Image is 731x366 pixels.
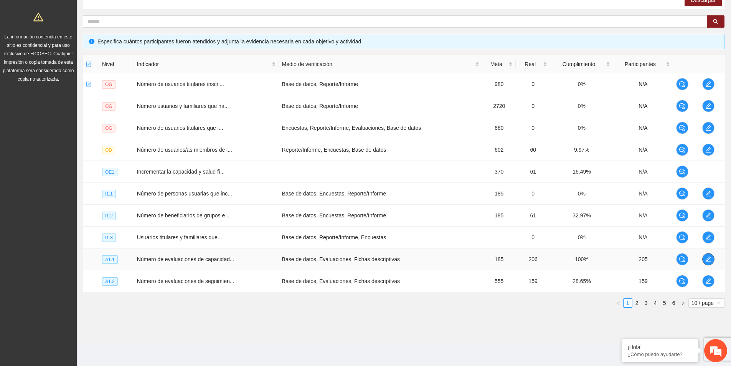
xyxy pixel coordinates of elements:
button: comment [676,209,688,222]
button: search [707,15,724,28]
th: Cumplimiento [550,55,613,73]
td: 0 [516,73,550,95]
td: 0 [516,227,550,248]
td: 206 [516,248,550,270]
th: Meta [482,55,516,73]
span: Medio de verificación [282,60,474,68]
button: comment [676,187,688,200]
th: Participantes [613,55,673,73]
span: La información contenida en este sitio es confidencial y para uso exclusivo de FICOSEC. Cualquier... [3,34,74,82]
button: edit [702,187,714,200]
li: Previous Page [614,298,623,308]
span: edit [703,190,714,197]
button: edit [702,78,714,90]
div: ¡Hola! [627,344,693,350]
span: edit [703,125,714,131]
td: 0 [516,95,550,117]
span: Meta [485,60,507,68]
td: 0% [550,227,613,248]
span: edit [703,234,714,240]
button: comment [676,144,688,156]
td: 680 [482,117,516,139]
button: right [678,298,688,308]
button: edit [702,209,714,222]
td: 602 [482,139,516,161]
td: 185 [482,183,516,205]
button: comment [676,166,688,178]
td: Base de datos, Evaluaciones, Fichas descriptivas [279,270,483,292]
a: 1 [624,299,632,307]
span: I1.3 [102,234,116,242]
span: Participantes [616,60,665,68]
li: 3 [642,298,651,308]
td: 100% [550,248,613,270]
td: 16.49% [550,161,613,183]
td: Base de datos, Reporte/Informe [279,73,483,95]
button: edit [702,231,714,243]
button: comment [676,100,688,112]
td: Base de datos, Reporte/Informe [279,95,483,117]
td: 370 [482,161,516,183]
a: 3 [642,299,650,307]
span: Número de usuarios/as miembros de l... [137,147,232,153]
span: info-circle [89,39,94,44]
td: N/A [613,73,673,95]
td: 555 [482,270,516,292]
td: Base de datos, Reporte/Informe, Encuestas [279,227,483,248]
button: comment [676,253,688,265]
span: Usuarios titulares y familiares que... [137,234,222,240]
td: 0 [516,117,550,139]
span: Número usuarios y familiares que ha... [137,103,229,109]
button: comment [676,78,688,90]
th: Real [516,55,550,73]
button: edit [702,144,714,156]
button: comment [676,122,688,134]
td: 0% [550,73,613,95]
a: 4 [651,299,660,307]
span: edit [703,278,714,284]
td: 9.97% [550,139,613,161]
a: 2 [633,299,641,307]
td: N/A [613,95,673,117]
a: 5 [660,299,669,307]
li: 4 [651,298,660,308]
td: 0 [516,183,550,205]
span: 10 / page [691,299,722,307]
span: edit [703,103,714,109]
span: warning [33,12,43,22]
span: edit [703,212,714,219]
span: Número de usuarios titulares que i... [137,125,223,131]
td: 159 [613,270,673,292]
td: Encuestas, Reporte/Informe, Evaluaciones, Base de datos [279,117,483,139]
td: 185 [482,205,516,227]
td: 0% [550,117,613,139]
div: Especifica cuántos participantes fueron atendidos y adjunta la evidencia necesaria en cada objeti... [97,37,719,46]
span: Indicador [137,60,270,68]
span: Estamos en línea. [45,103,106,180]
span: Real [519,60,541,68]
span: A1.1 [102,255,118,264]
button: comment [676,275,688,287]
button: edit [702,100,714,112]
span: edit [703,81,714,87]
span: Cumplimiento [553,60,604,68]
span: OD [102,146,115,154]
li: 6 [669,298,678,308]
button: comment [676,231,688,243]
span: left [616,301,621,306]
td: N/A [613,227,673,248]
td: 61 [516,161,550,183]
td: 980 [482,73,516,95]
button: edit [702,253,714,265]
td: Base de datos, Encuestas, Reporte/Informe [279,205,483,227]
td: N/A [613,139,673,161]
td: 32.97% [550,205,613,227]
td: 2720 [482,95,516,117]
span: Número de usuarios titulares inscri... [137,81,224,87]
span: OG [102,124,116,132]
textarea: Escriba su mensaje y pulse “Intro” [4,210,146,237]
th: Indicador [134,55,279,73]
span: Número de evaluaciones de seguimien... [137,278,234,284]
